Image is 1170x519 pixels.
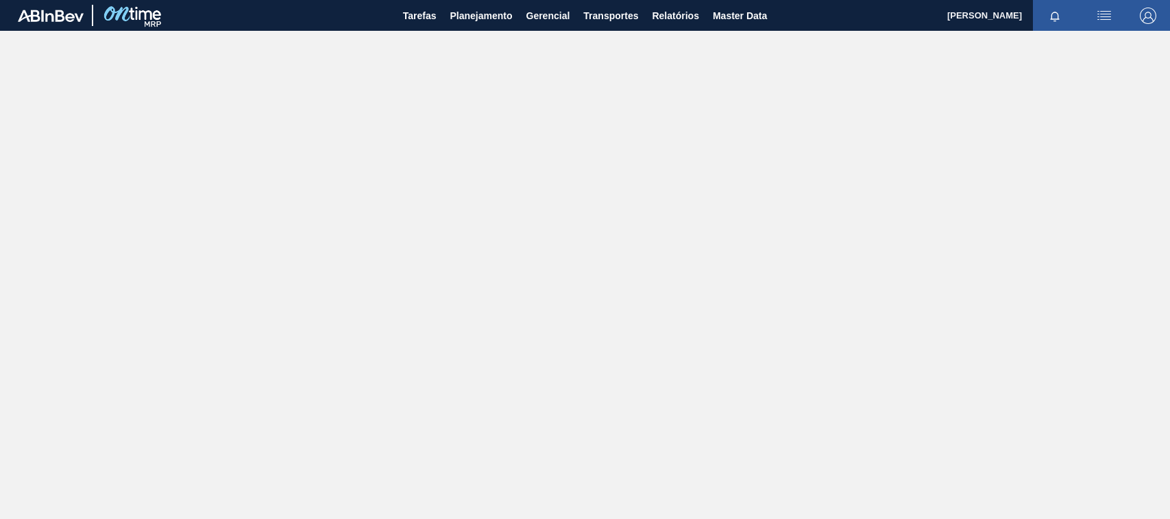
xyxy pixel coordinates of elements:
[1033,6,1077,25] button: Notificações
[403,8,437,24] span: Tarefas
[583,8,638,24] span: Transportes
[1140,8,1156,24] img: Logout
[1096,8,1112,24] img: userActions
[450,8,512,24] span: Planejamento
[652,8,698,24] span: Relatórios
[713,8,767,24] span: Master Data
[18,10,84,22] img: TNhmsLtSVTkK8tSr43FrP2fwEKptu5GPRR3wAAAABJRU5ErkJggg==
[526,8,570,24] span: Gerencial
